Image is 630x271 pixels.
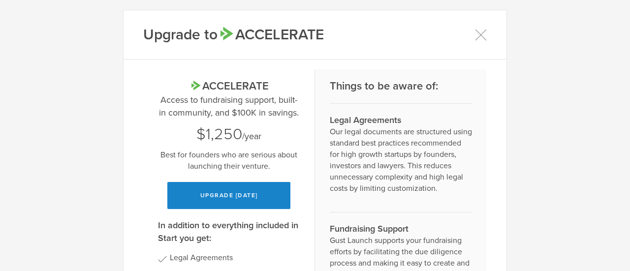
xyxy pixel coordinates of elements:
span: Accelerate [189,80,268,92]
h3: Fundraising Support [330,222,472,235]
p: Access to fundraising support, built-in community, and $100K in savings. [158,93,300,119]
h3: Legal Agreements [330,114,472,126]
button: Upgrade [DATE] [167,182,290,209]
h3: In addition to everything included in Start you get: [158,219,300,244]
p: Best for founders who are serious about launching their venture. [158,150,300,172]
li: Legal Agreements [170,253,300,262]
h2: Things to be aware of: [330,79,472,93]
p: Our legal documents are structured using standard best practices recommended for high growth star... [330,126,472,194]
span: Accelerate [218,26,324,44]
span: $1,250 [196,125,242,144]
h1: Upgrade to [143,25,324,45]
div: /year [158,124,300,145]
